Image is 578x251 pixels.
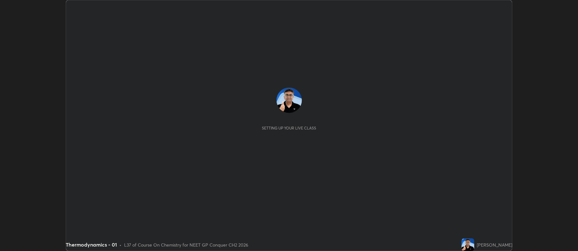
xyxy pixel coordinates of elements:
div: [PERSON_NAME] [477,241,512,248]
img: 70078ab83c4441578058b208f417289e.jpg [276,88,302,113]
div: • [119,241,122,248]
div: Thermodynamics - 01 [66,241,117,248]
div: L37 of Course On Chemistry for NEET GP Conquer CH2 2026 [124,241,248,248]
div: Setting up your live class [262,126,316,130]
img: 70078ab83c4441578058b208f417289e.jpg [462,238,474,251]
